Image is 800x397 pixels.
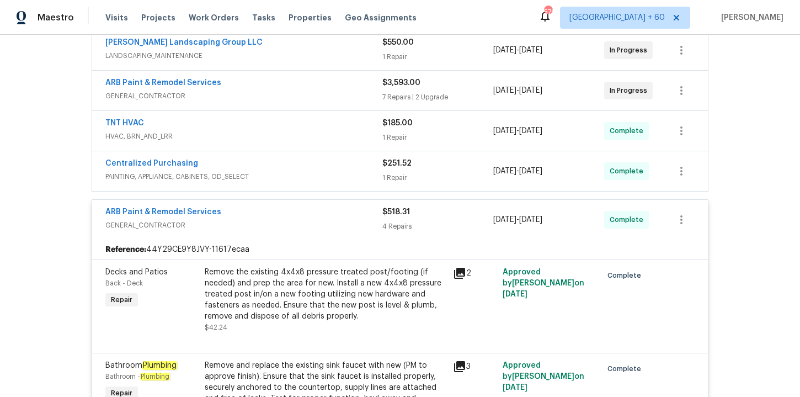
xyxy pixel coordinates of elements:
span: Complete [610,166,648,177]
span: Bathroom [105,361,177,370]
a: TNT HVAC [105,119,144,127]
em: Plumbing [142,361,177,370]
span: $518.31 [382,208,410,216]
b: Reference: [105,244,146,255]
span: Back - Deck [105,280,143,287]
div: 44Y29CE9Y8JVY-11617ecaa [92,240,708,260]
span: In Progress [610,45,652,56]
span: Maestro [38,12,74,23]
span: - [493,85,542,96]
span: [DATE] [519,127,542,135]
span: - [493,45,542,56]
span: [DATE] [519,216,542,224]
a: ARB Paint & Remodel Services [105,79,221,87]
span: GENERAL_CONTRACTOR [105,220,382,231]
span: [DATE] [519,87,542,94]
span: Bathroom - [105,373,170,380]
div: 579 [544,7,552,18]
span: Work Orders [189,12,239,23]
span: $251.52 [382,160,412,167]
span: Complete [610,214,648,225]
span: Approved by [PERSON_NAME] on [503,362,584,391]
span: [DATE] [493,87,516,94]
span: Approved by [PERSON_NAME] on [503,268,584,298]
span: In Progress [610,85,652,96]
span: Decks and Patios [105,268,168,276]
a: [PERSON_NAME] Landscaping Group LLC [105,39,263,46]
span: - [493,125,542,136]
span: Complete [610,125,648,136]
span: [DATE] [503,290,527,298]
div: 2 [453,267,496,280]
div: 7 Repairs | 2 Upgrade [382,92,493,103]
div: Remove the existing 4x4x8 pressure treated post/footing (if needed) and prep the area for new. In... [205,267,446,322]
span: $550.00 [382,39,414,46]
span: [PERSON_NAME] [717,12,783,23]
a: ARB Paint & Remodel Services [105,208,221,216]
span: [DATE] [503,384,527,391]
span: [DATE] [493,216,516,224]
span: - [493,214,542,225]
span: $185.00 [382,119,413,127]
div: 4 Repairs [382,221,493,232]
div: 1 Repair [382,172,493,183]
span: Tasks [252,14,275,22]
span: PAINTING, APPLIANCE, CABINETS, OD_SELECT [105,171,382,182]
span: [DATE] [493,167,516,175]
span: Visits [105,12,128,23]
span: Complete [607,270,646,281]
span: Projects [141,12,175,23]
span: [GEOGRAPHIC_DATA] + 60 [569,12,665,23]
span: [DATE] [493,127,516,135]
span: [DATE] [519,167,542,175]
span: Repair [106,294,137,305]
span: [DATE] [519,46,542,54]
span: [DATE] [493,46,516,54]
span: Properties [289,12,332,23]
span: GENERAL_CONTRACTOR [105,91,382,102]
span: HVAC, BRN_AND_LRR [105,131,382,142]
div: 1 Repair [382,132,493,143]
span: Complete [607,363,646,374]
span: Geo Assignments [345,12,417,23]
div: 1 Repair [382,51,493,62]
span: - [493,166,542,177]
div: 3 [453,360,496,373]
span: LANDSCAPING_MAINTENANCE [105,50,382,61]
span: $42.24 [205,324,227,331]
a: Centralized Purchasing [105,160,198,167]
em: Plumbing [140,373,170,380]
span: $3,593.00 [382,79,420,87]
